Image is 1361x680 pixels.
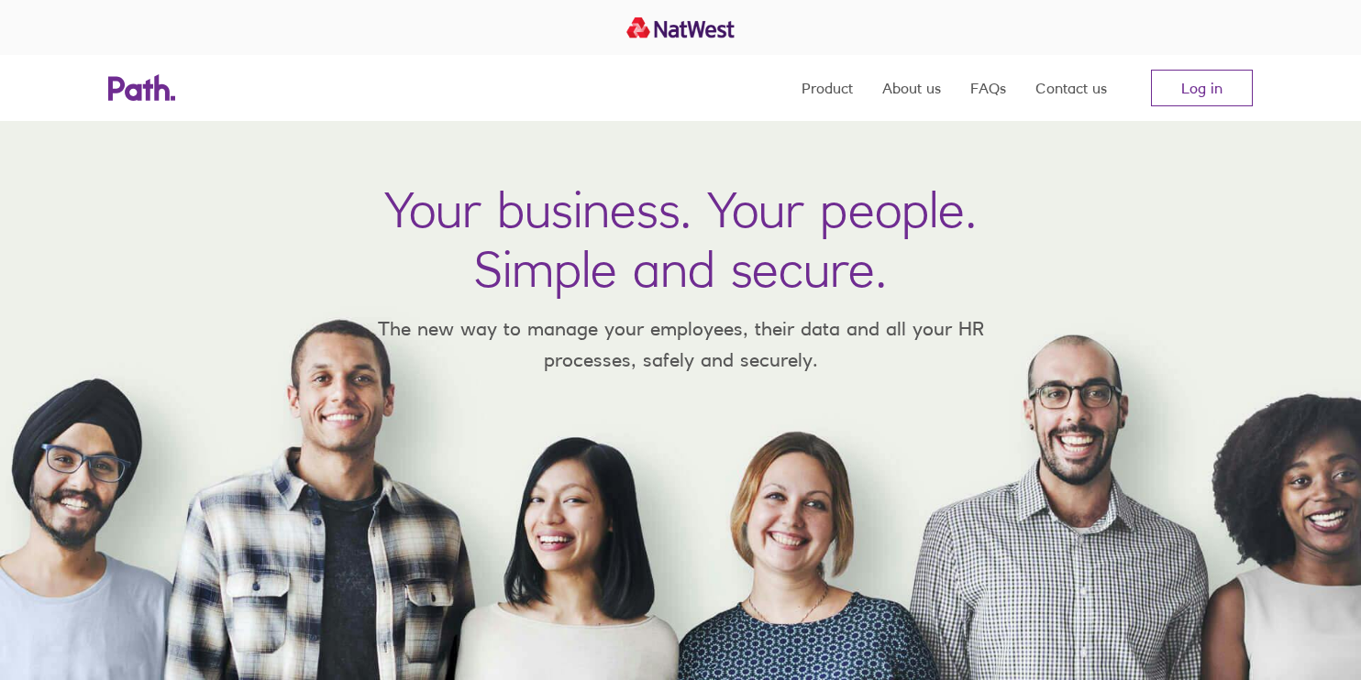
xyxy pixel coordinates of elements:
[802,55,853,121] a: Product
[350,313,1011,375] p: The new way to manage your employees, their data and all your HR processes, safely and securely.
[970,55,1006,121] a: FAQs
[1035,55,1107,121] a: Contact us
[882,55,941,121] a: About us
[1151,70,1253,106] a: Log in
[384,180,977,299] h1: Your business. Your people. Simple and secure.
